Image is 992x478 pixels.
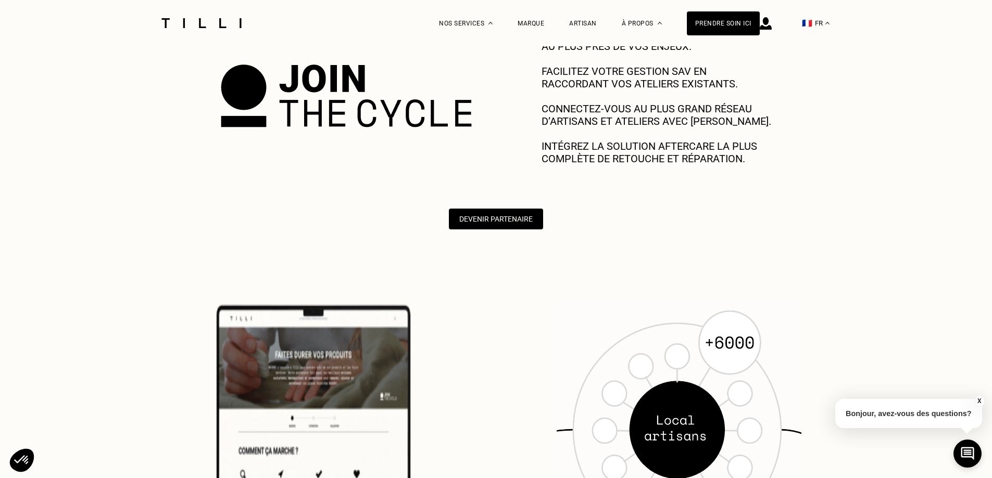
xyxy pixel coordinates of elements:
[518,20,544,27] a: Marque
[658,22,662,24] img: Menu déroulant à propos
[802,18,812,28] span: 🇫🇷
[974,395,984,407] button: X
[449,209,543,229] button: Devenir Partenaire
[488,22,493,24] img: Menu déroulant
[158,18,245,28] img: Logo du service de couturière Tilli
[760,17,772,30] img: icône connexion
[825,22,830,24] img: menu déroulant
[569,20,597,27] a: Artisan
[221,64,472,127] img: Join The Cycle
[542,28,771,165] p: PILOTEZ VOTRE PLATEFORME CARE & REPAIR AU PLUS PRÈS DE VOS ENJEUX. FACILITEZ VOTRE GESTION SAV EN...
[835,399,982,428] p: Bonjour, avez-vous des questions?
[687,11,760,35] a: Prendre soin ici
